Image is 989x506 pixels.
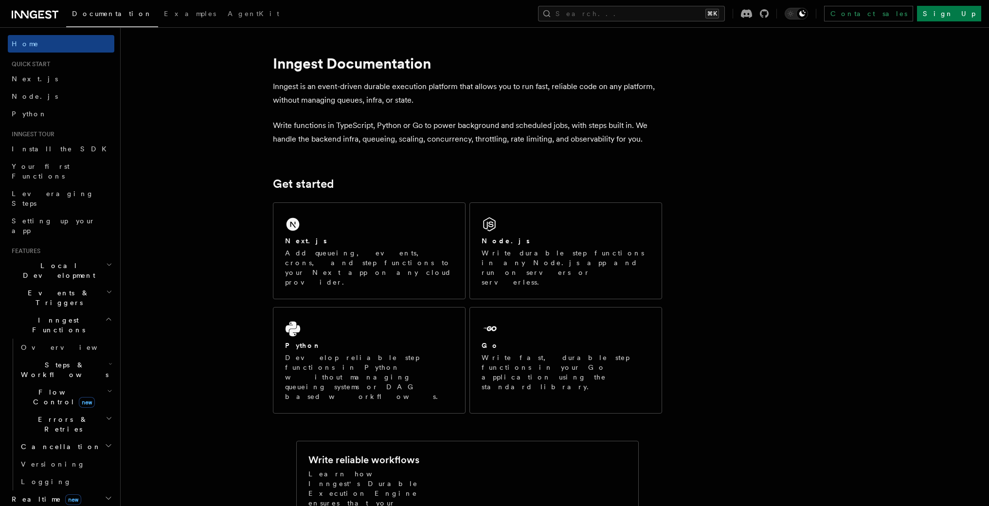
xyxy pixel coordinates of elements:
[285,353,453,401] p: Develop reliable step functions in Python without managing queueing systems or DAG based workflows.
[8,494,81,504] span: Realtime
[8,60,50,68] span: Quick start
[17,415,106,434] span: Errors & Retries
[12,145,112,153] span: Install the SDK
[8,288,106,307] span: Events & Triggers
[273,54,662,72] h1: Inngest Documentation
[21,343,121,351] span: Overview
[17,473,114,490] a: Logging
[482,236,530,246] h2: Node.js
[308,453,419,467] h2: Write reliable workflows
[12,190,94,207] span: Leveraging Steps
[158,3,222,26] a: Examples
[65,494,81,505] span: new
[79,397,95,408] span: new
[8,185,114,212] a: Leveraging Steps
[824,6,913,21] a: Contact sales
[12,92,58,100] span: Node.js
[12,75,58,83] span: Next.js
[17,455,114,473] a: Versioning
[12,163,70,180] span: Your first Functions
[785,8,808,19] button: Toggle dark mode
[917,6,981,21] a: Sign Up
[17,383,114,411] button: Flow Controlnew
[273,119,662,146] p: Write functions in TypeScript, Python or Go to power background and scheduled jobs, with steps bu...
[273,80,662,107] p: Inngest is an event-driven durable execution platform that allows you to run fast, reliable code ...
[17,360,108,379] span: Steps & Workflows
[538,6,725,21] button: Search...⌘K
[228,10,279,18] span: AgentKit
[222,3,285,26] a: AgentKit
[17,339,114,356] a: Overview
[21,460,85,468] span: Versioning
[8,70,114,88] a: Next.js
[285,248,453,287] p: Add queueing, events, crons, and step functions to your Next app on any cloud provider.
[8,212,114,239] a: Setting up your app
[17,411,114,438] button: Errors & Retries
[482,341,499,350] h2: Go
[17,387,107,407] span: Flow Control
[17,356,114,383] button: Steps & Workflows
[66,3,158,27] a: Documentation
[273,177,334,191] a: Get started
[72,10,152,18] span: Documentation
[8,105,114,123] a: Python
[482,353,650,392] p: Write fast, durable step functions in your Go application using the standard library.
[285,236,327,246] h2: Next.js
[8,284,114,311] button: Events & Triggers
[8,261,106,280] span: Local Development
[8,140,114,158] a: Install the SDK
[8,339,114,490] div: Inngest Functions
[17,442,101,452] span: Cancellation
[12,39,39,49] span: Home
[705,9,719,18] kbd: ⌘K
[273,307,466,414] a: PythonDevelop reliable step functions in Python without managing queueing systems or DAG based wo...
[273,202,466,299] a: Next.jsAdd queueing, events, crons, and step functions to your Next app on any cloud provider.
[164,10,216,18] span: Examples
[8,315,105,335] span: Inngest Functions
[8,247,40,255] span: Features
[8,158,114,185] a: Your first Functions
[8,311,114,339] button: Inngest Functions
[12,217,95,235] span: Setting up your app
[8,35,114,53] a: Home
[21,478,72,486] span: Logging
[8,88,114,105] a: Node.js
[469,307,662,414] a: GoWrite fast, durable step functions in your Go application using the standard library.
[469,202,662,299] a: Node.jsWrite durable step functions in any Node.js app and run on servers or serverless.
[482,248,650,287] p: Write durable step functions in any Node.js app and run on servers or serverless.
[8,257,114,284] button: Local Development
[12,110,47,118] span: Python
[285,341,321,350] h2: Python
[8,130,54,138] span: Inngest tour
[17,438,114,455] button: Cancellation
